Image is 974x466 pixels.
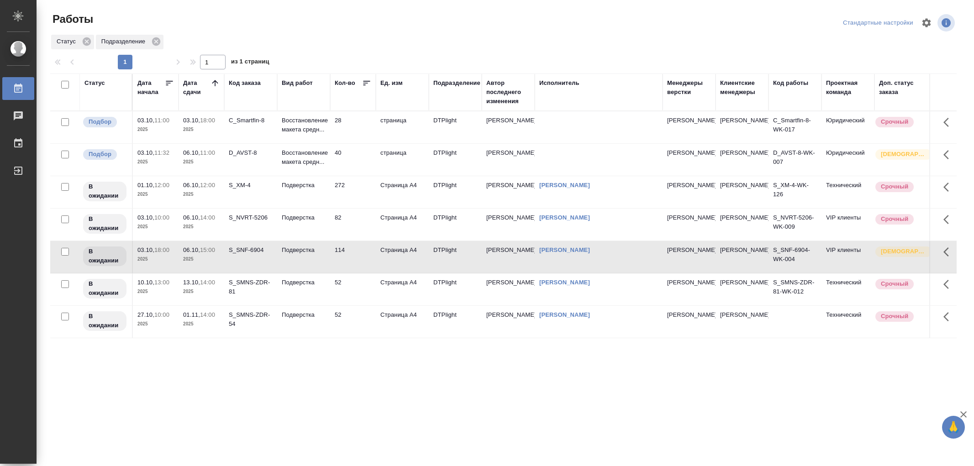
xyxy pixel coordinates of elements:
td: [PERSON_NAME] [716,306,769,338]
div: Проектная команда [826,79,870,97]
td: DTPlight [429,144,482,176]
p: Подверстка [282,246,326,255]
div: Подразделение [433,79,480,88]
p: 10:00 [154,311,169,318]
p: В ожидании [89,247,121,265]
p: 12:00 [154,182,169,188]
p: 11:00 [154,117,169,124]
p: 2025 [183,125,220,134]
div: C_Smartfin-8 [229,116,273,125]
div: Можно подбирать исполнителей [82,148,127,161]
td: VIP клиенты [821,241,874,273]
p: [DEMOGRAPHIC_DATA] [881,247,927,256]
p: Подверстка [282,181,326,190]
p: Срочный [881,279,908,288]
div: Статус [84,79,105,88]
td: страница [376,111,429,143]
td: D_AVST-8-WK-007 [769,144,821,176]
td: [PERSON_NAME] [716,273,769,305]
p: 2025 [137,125,174,134]
div: S_XM-4 [229,181,273,190]
p: [PERSON_NAME] [667,181,711,190]
p: 2025 [137,222,174,231]
td: [PERSON_NAME] [482,273,535,305]
div: Исполнитель назначен, приступать к работе пока рано [82,213,127,235]
p: 03.10, [137,149,154,156]
div: Дата начала [137,79,165,97]
p: 03.10, [183,117,200,124]
p: 03.10, [137,117,154,124]
p: В ожидании [89,182,121,200]
p: 06.10, [183,149,200,156]
p: 2025 [137,255,174,264]
td: Технический [821,176,874,208]
p: Подверстка [282,213,326,222]
span: 🙏 [946,418,961,437]
td: Юридический [821,111,874,143]
td: Страница А4 [376,306,429,338]
div: Клиентские менеджеры [720,79,764,97]
p: 01.11, [183,311,200,318]
div: Код заказа [229,79,261,88]
p: Подбор [89,150,111,159]
p: [DEMOGRAPHIC_DATA] [881,150,927,159]
button: 🙏 [942,416,965,439]
a: [PERSON_NAME] [539,279,590,286]
p: В ожидании [89,215,121,233]
td: Страница А4 [376,209,429,241]
td: DTPlight [429,241,482,273]
p: [PERSON_NAME] [667,148,711,157]
span: Посмотреть информацию [937,14,957,31]
button: Здесь прячутся важные кнопки [938,241,960,263]
td: VIP клиенты [821,209,874,241]
p: 2025 [137,157,174,167]
p: 14:00 [200,279,215,286]
p: 06.10, [183,246,200,253]
td: 28 [330,111,376,143]
p: Срочный [881,215,908,224]
button: Здесь прячутся важные кнопки [938,144,960,166]
td: [PERSON_NAME] [482,209,535,241]
p: 27.10, [137,311,154,318]
p: 11:00 [200,149,215,156]
td: Страница А4 [376,176,429,208]
p: 2025 [137,190,174,199]
div: Доп. статус заказа [879,79,927,97]
div: Ед. изм [380,79,403,88]
p: 2025 [137,319,174,329]
p: Восстановление макета средн... [282,116,326,134]
p: 12:00 [200,182,215,188]
div: Кол-во [335,79,355,88]
td: Технический [821,273,874,305]
p: 14:00 [200,311,215,318]
td: DTPlight [429,176,482,208]
p: 2025 [183,222,220,231]
p: 2025 [183,319,220,329]
td: страница [376,144,429,176]
p: Восстановление макета средн... [282,148,326,167]
p: 2025 [137,287,174,296]
p: Срочный [881,312,908,321]
td: S_NVRT-5206-WK-009 [769,209,821,241]
td: [PERSON_NAME] [716,111,769,143]
td: [PERSON_NAME] [482,111,535,143]
div: Вид работ [282,79,313,88]
td: DTPlight [429,273,482,305]
a: [PERSON_NAME] [539,182,590,188]
div: Менеджеры верстки [667,79,711,97]
p: Подверстка [282,310,326,319]
div: S_SMNS-ZDR-54 [229,310,273,329]
td: Страница А4 [376,273,429,305]
td: 114 [330,241,376,273]
div: Исполнитель назначен, приступать к работе пока рано [82,278,127,299]
div: S_NVRT-5206 [229,213,273,222]
div: Подразделение [96,35,163,49]
div: D_AVST-8 [229,148,273,157]
div: Код работы [773,79,808,88]
td: 52 [330,306,376,338]
p: 18:00 [154,246,169,253]
p: 2025 [183,190,220,199]
td: DTPlight [429,306,482,338]
p: 06.10, [183,214,200,221]
p: 03.10, [137,246,154,253]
